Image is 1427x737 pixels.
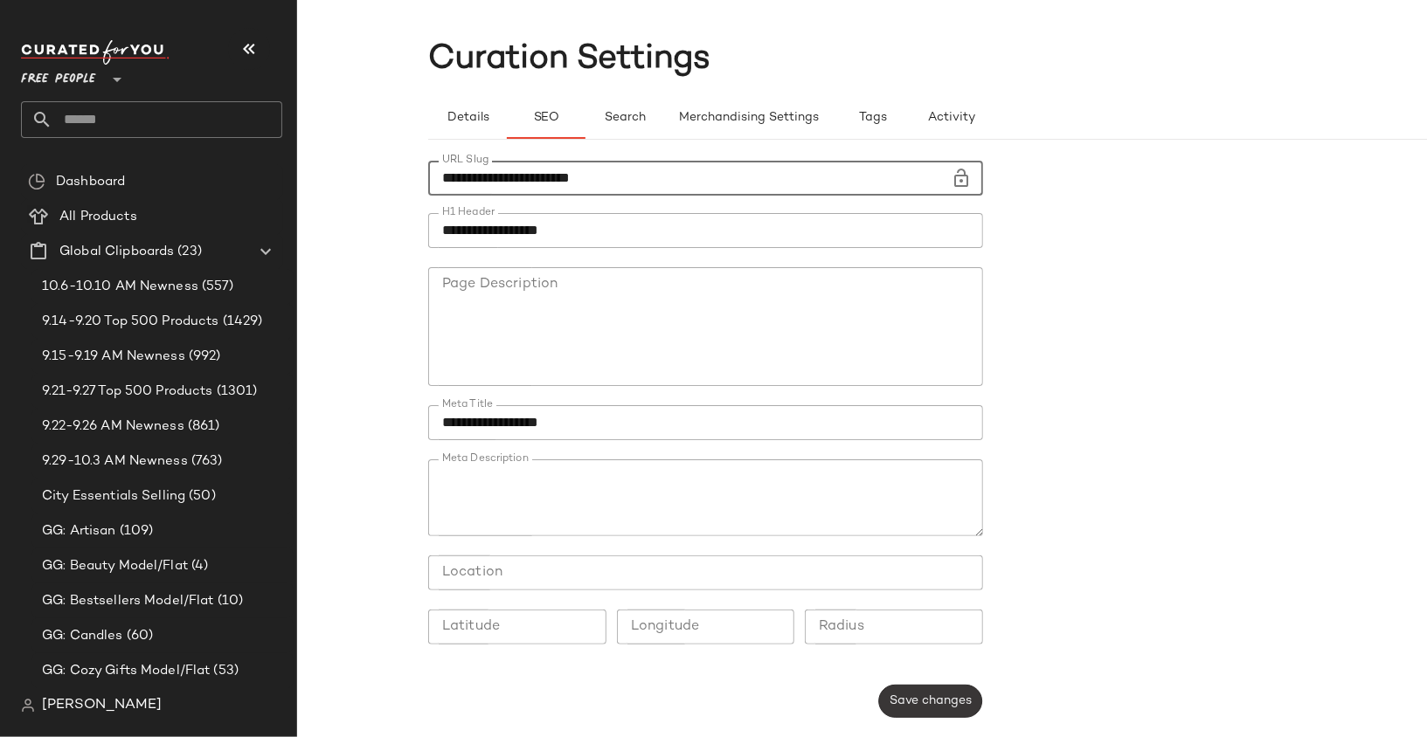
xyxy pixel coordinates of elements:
span: Tags [858,111,887,125]
span: [PERSON_NAME] [42,695,162,716]
span: 10.6-10.10 AM Newness [42,277,198,297]
span: Merchandising Settings [678,111,819,125]
span: Search [604,111,646,125]
img: svg%3e [21,699,35,713]
span: (4) [188,556,208,576]
span: 9.29-10.3 AM Newness [42,451,188,472]
span: (50) [185,486,216,506]
span: (1429) [219,312,263,332]
span: (60) [123,626,154,646]
span: Global Clipboards [59,242,174,262]
span: Activity [927,111,975,125]
span: Details [446,111,488,125]
span: (992) [185,347,221,367]
span: (1301) [213,382,258,402]
span: (23) [174,242,202,262]
span: SEO [532,111,559,125]
span: (763) [188,451,223,472]
span: GG: Artisan [42,521,116,541]
img: svg%3e [28,173,45,190]
span: (557) [198,277,234,297]
span: GG: Beauty Model/Flat [42,556,188,576]
span: GG: Cozy Gifts Model/Flat [42,661,211,681]
img: cfy_white_logo.C9jOOHJF.svg [21,40,170,65]
span: Save changes [889,694,972,708]
span: 9.21-9.27 Top 500 Products [42,382,213,402]
span: GG: Bestsellers Model/Flat [42,591,214,611]
span: (861) [184,417,220,437]
span: Curation Settings [428,42,710,77]
span: GG: Candles [42,626,123,646]
span: Dashboard [56,172,125,192]
button: Save changes [878,685,982,718]
span: 9.14-9.20 Top 500 Products [42,312,219,332]
span: All Products [59,207,137,227]
span: 9.15-9.19 AM Newness [42,347,185,367]
span: (109) [116,521,154,541]
span: Free People [21,59,96,91]
span: (10) [214,591,244,611]
span: (53) [211,661,239,681]
span: 9.22-9.26 AM Newness [42,417,184,437]
span: City Essentials Selling [42,486,185,506]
